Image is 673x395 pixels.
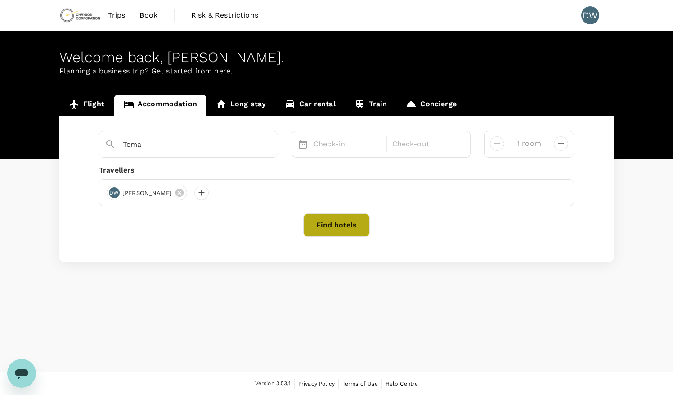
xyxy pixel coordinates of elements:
[342,381,378,387] span: Terms of Use
[99,165,574,176] div: Travellers
[303,213,370,237] button: Find hotels
[554,136,568,151] button: decrease
[271,144,273,145] button: Open
[396,95,466,116] a: Concierge
[59,5,101,25] img: Chrysos Corporation
[255,379,291,388] span: Version 3.53.1
[386,381,418,387] span: Help Centre
[123,137,247,151] input: Search cities, hotels, work locations
[59,95,114,116] a: Flight
[342,379,378,389] a: Terms of Use
[581,6,599,24] div: DW
[107,186,187,200] div: DW[PERSON_NAME]
[59,66,614,77] p: Planning a business trip? Get started from here.
[386,379,418,389] a: Help Centre
[191,10,258,21] span: Risk & Restrictions
[345,95,397,116] a: Train
[298,379,335,389] a: Privacy Policy
[298,381,335,387] span: Privacy Policy
[117,189,177,198] span: [PERSON_NAME]
[7,359,36,388] iframe: Button to launch messaging window
[314,139,381,150] p: Check-in
[109,187,120,198] div: DW
[139,10,157,21] span: Book
[114,95,206,116] a: Accommodation
[392,139,460,150] p: Check-out
[206,95,275,116] a: Long stay
[275,95,345,116] a: Car rental
[511,136,547,151] input: Add rooms
[59,49,614,66] div: Welcome back , [PERSON_NAME] .
[108,10,126,21] span: Trips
